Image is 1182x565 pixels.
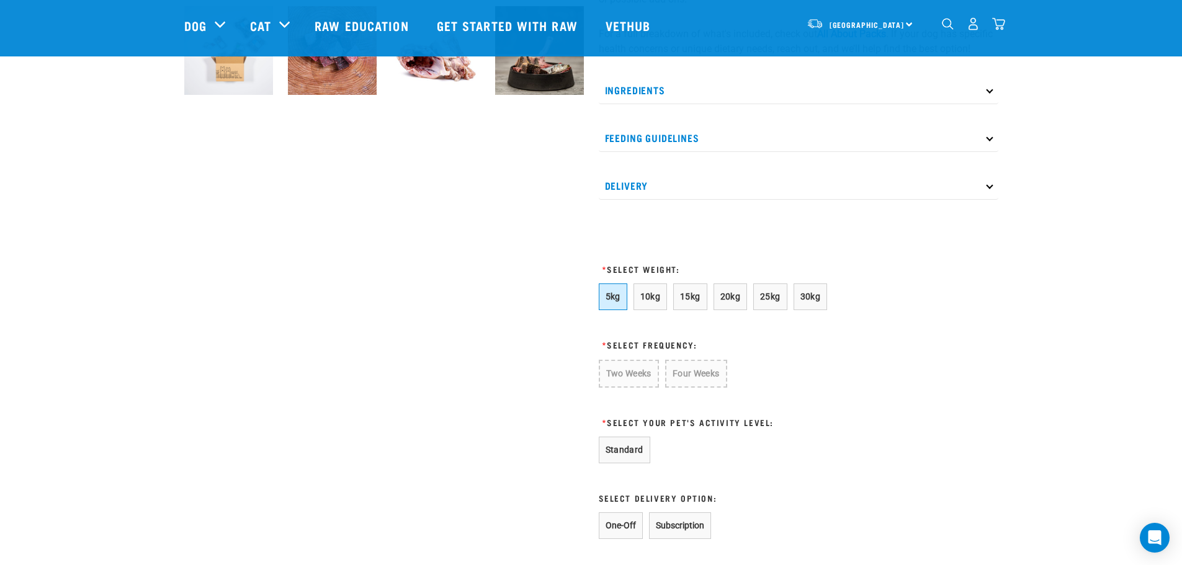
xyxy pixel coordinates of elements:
h3: Select Delivery Option: [599,493,878,502]
button: One-Off [599,512,643,539]
button: 5kg [599,283,627,310]
button: 20kg [714,283,748,310]
img: home-icon-1@2x.png [942,18,954,30]
div: Open Intercom Messenger [1140,523,1170,553]
img: user.png [967,17,980,30]
span: 20kg [720,291,741,301]
a: Raw Education [302,1,424,50]
span: 5kg [606,291,620,301]
h3: Select Weight: [599,264,878,274]
button: Subscription [649,512,711,539]
span: 10kg [640,291,661,301]
button: 30kg [794,283,828,310]
img: home-icon@2x.png [992,17,1005,30]
p: Delivery [599,172,998,200]
a: Dog [184,16,207,35]
button: 15kg [673,283,707,310]
button: Standard [599,437,650,463]
span: [GEOGRAPHIC_DATA] [830,23,905,27]
p: Feeding Guidelines [599,124,998,152]
h3: Select Your Pet's Activity Level: [599,417,878,427]
button: Two Weeks [599,360,659,388]
button: 10kg [634,283,668,310]
h3: Select Frequency: [599,340,878,349]
a: Vethub [593,1,666,50]
button: 25kg [753,283,787,310]
span: 15kg [680,291,701,301]
span: 30kg [800,291,821,301]
a: Cat [250,16,271,35]
button: Four Weeks [665,360,727,388]
a: Get started with Raw [424,1,593,50]
img: van-moving.png [807,18,823,29]
span: 25kg [760,291,781,301]
p: Ingredients [599,76,998,104]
